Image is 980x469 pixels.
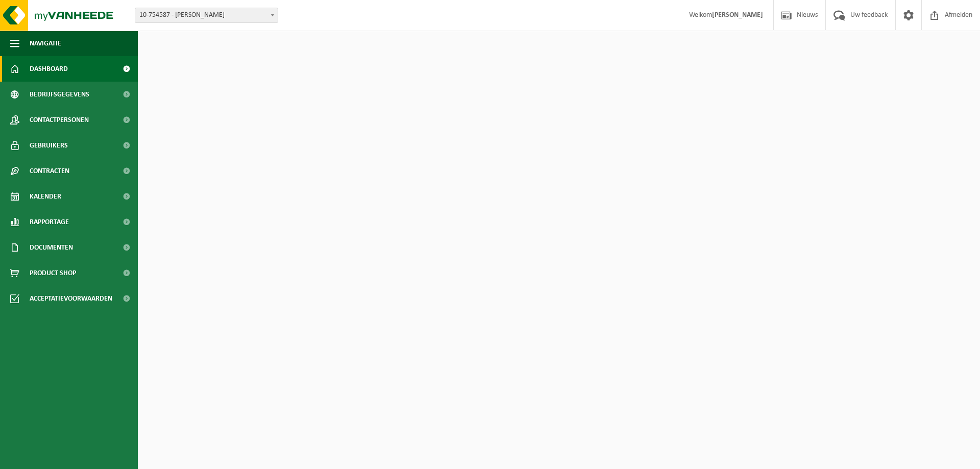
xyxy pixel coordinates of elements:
span: Dashboard [30,56,68,82]
span: Documenten [30,235,73,260]
strong: [PERSON_NAME] [712,11,763,19]
span: Product Shop [30,260,76,286]
span: Rapportage [30,209,69,235]
span: Contactpersonen [30,107,89,133]
span: 10-754587 - WILLE RONALD - WONDELGEM [135,8,278,23]
span: Kalender [30,184,61,209]
span: Acceptatievoorwaarden [30,286,112,311]
span: 10-754587 - WILLE RONALD - WONDELGEM [135,8,278,22]
span: Contracten [30,158,69,184]
span: Gebruikers [30,133,68,158]
span: Bedrijfsgegevens [30,82,89,107]
span: Navigatie [30,31,61,56]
